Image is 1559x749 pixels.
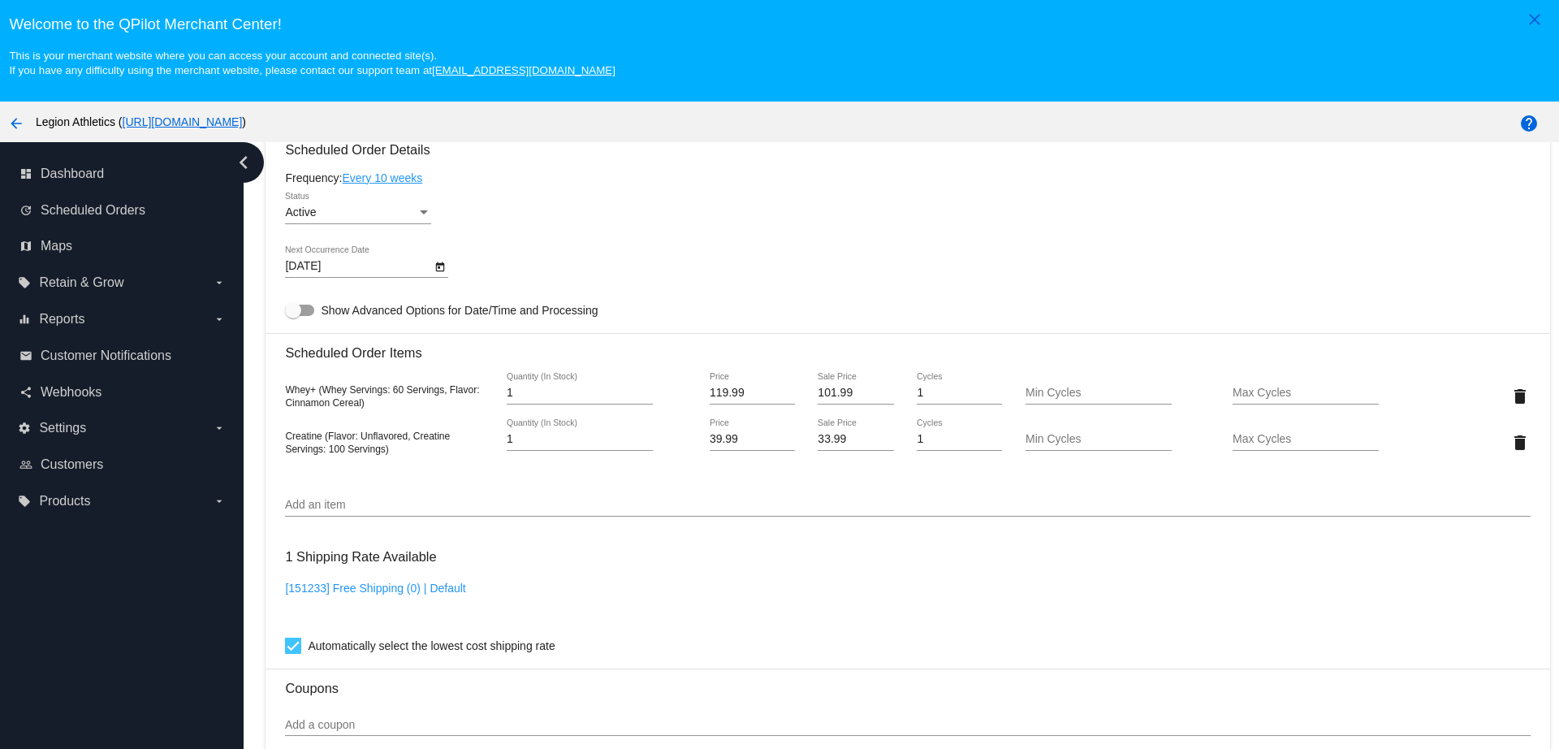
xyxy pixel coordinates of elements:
[1233,433,1379,446] input: Max Cycles
[710,387,795,400] input: Price
[41,385,101,400] span: Webhooks
[18,495,31,508] i: local_offer
[9,50,615,76] small: This is your merchant website where you can access your account and connected site(s). If you hav...
[1026,433,1172,446] input: Min Cycles
[39,494,90,509] span: Products
[917,387,1002,400] input: Cycles
[285,142,1530,158] h3: Scheduled Order Details
[19,349,32,362] i: email
[41,457,103,472] span: Customers
[41,203,145,218] span: Scheduled Orders
[41,349,171,363] span: Customer Notifications
[19,452,226,478] a: people_outline Customers
[285,171,1530,184] div: Frequency:
[213,276,226,289] i: arrow_drop_down
[19,458,32,471] i: people_outline
[1233,387,1379,400] input: Max Cycles
[321,302,598,318] span: Show Advanced Options for Date/Time and Processing
[818,433,893,446] input: Sale Price
[507,387,653,400] input: Quantity (In Stock)
[285,260,431,273] input: Next Occurrence Date
[9,15,1549,33] h3: Welcome to the QPilot Merchant Center!
[285,719,1530,732] input: Add a coupon
[710,433,795,446] input: Price
[1525,10,1544,29] mat-icon: close
[213,313,226,326] i: arrow_drop_down
[818,387,893,400] input: Sale Price
[19,386,32,399] i: share
[285,206,316,219] span: Active
[6,114,26,133] mat-icon: arrow_back
[18,422,31,435] i: settings
[39,312,84,327] span: Reports
[19,167,32,180] i: dashboard
[1510,433,1530,452] mat-icon: delete
[285,499,1530,512] input: Add an item
[1026,387,1172,400] input: Min Cycles
[19,197,226,223] a: update Scheduled Orders
[285,384,479,409] span: Whey+ (Whey Servings: 60 Servings, Flavor: Cinnamon Cereal)
[41,167,104,181] span: Dashboard
[285,539,436,574] h3: 1 Shipping Rate Available
[213,422,226,435] i: arrow_drop_down
[213,495,226,508] i: arrow_drop_down
[285,582,465,595] a: [151233] Free Shipping (0) | Default
[231,149,257,175] i: chevron_left
[1510,387,1530,406] mat-icon: delete
[507,433,653,446] input: Quantity (In Stock)
[36,115,246,128] span: Legion Athletics ( )
[432,64,615,76] a: [EMAIL_ADDRESS][DOMAIN_NAME]
[18,313,31,326] i: equalizer
[19,204,32,217] i: update
[342,171,422,184] a: Every 10 weeks
[19,240,32,253] i: map
[18,276,31,289] i: local_offer
[39,421,86,435] span: Settings
[19,161,226,187] a: dashboard Dashboard
[1519,114,1539,133] mat-icon: help
[123,115,243,128] a: [URL][DOMAIN_NAME]
[285,669,1530,696] h3: Coupons
[285,206,431,219] mat-select: Status
[19,379,226,405] a: share Webhooks
[431,258,448,275] button: Open calendar
[19,343,226,369] a: email Customer Notifications
[285,431,450,455] span: Creatine (Flavor: Unflavored, Creatine Servings: 100 Servings)
[19,233,226,259] a: map Maps
[41,239,72,253] span: Maps
[917,433,1002,446] input: Cycles
[308,636,555,656] span: Automatically select the lowest cost shipping rate
[39,275,123,290] span: Retain & Grow
[285,333,1530,361] h3: Scheduled Order Items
